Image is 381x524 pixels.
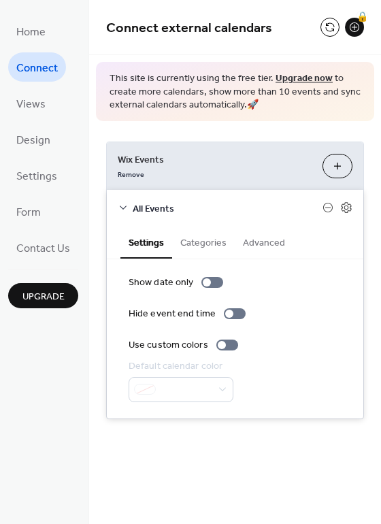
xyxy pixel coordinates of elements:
button: Settings [120,226,172,259]
a: Home [8,16,54,46]
span: Design [16,130,50,151]
span: Wix Events [118,152,312,167]
span: Upgrade [22,290,65,304]
button: Categories [172,226,235,257]
span: Connect external calendars [106,15,272,42]
a: Contact Us [8,233,78,262]
div: Show date only [129,276,193,290]
span: Connect [16,58,58,79]
a: Upgrade now [276,69,333,88]
a: Views [8,88,54,118]
div: Default calendar color [129,359,231,374]
span: Form [16,202,41,223]
span: This site is currently using the free tier. to create more calendars, show more than 10 events an... [110,72,361,112]
a: Connect [8,52,66,82]
span: Settings [16,166,57,187]
span: Home [16,22,46,43]
a: Form [8,197,49,226]
div: Use custom colors [129,338,208,353]
a: Settings [8,161,65,190]
span: Contact Us [16,238,70,259]
div: Hide event end time [129,307,216,321]
button: Advanced [235,226,293,257]
span: Remove [118,169,144,179]
span: All Events [133,201,322,216]
a: Design [8,125,59,154]
span: Views [16,94,46,115]
button: Upgrade [8,283,78,308]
